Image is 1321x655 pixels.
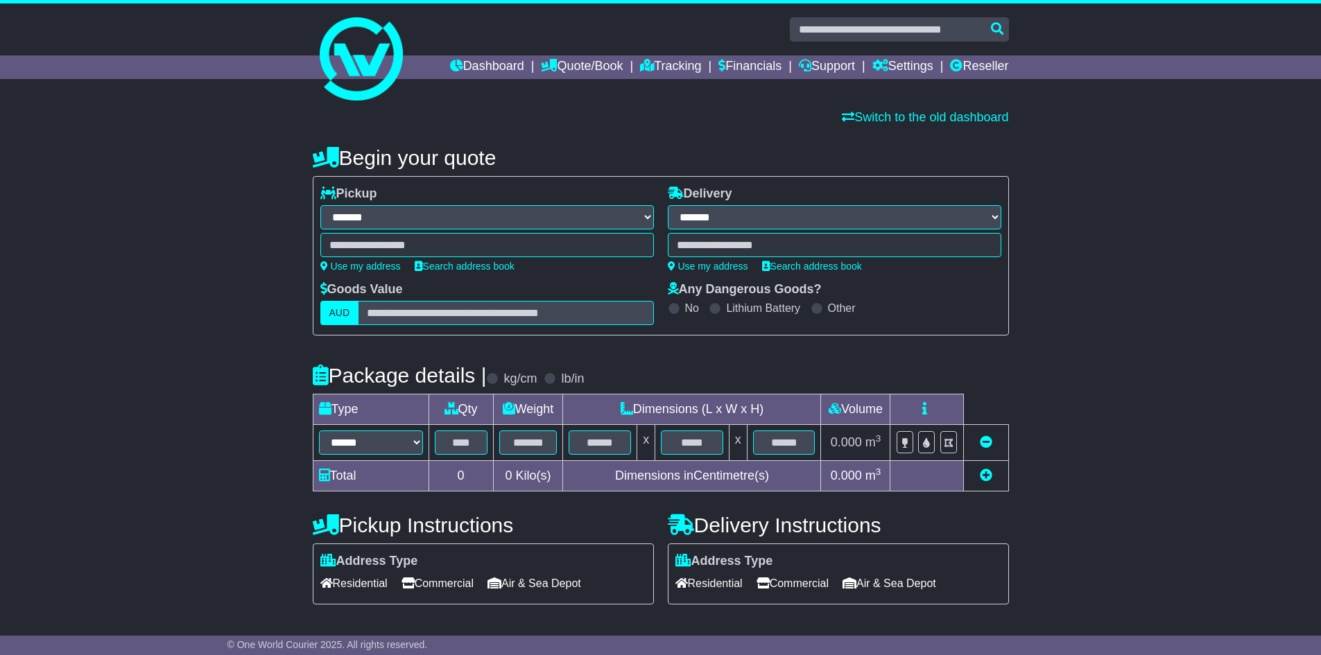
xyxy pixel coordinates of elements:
[675,554,773,569] label: Address Type
[718,55,782,79] a: Financials
[637,425,655,461] td: x
[313,461,429,491] td: Total
[831,435,862,449] span: 0.000
[685,302,699,315] label: No
[872,55,933,79] a: Settings
[503,372,537,387] label: kg/cm
[842,110,1008,124] a: Switch to the old dashboard
[980,469,992,482] a: Add new item
[313,514,654,536] h4: Pickup Instructions
[843,573,936,594] span: Air & Sea Depot
[640,55,701,79] a: Tracking
[402,573,474,594] span: Commercial
[320,186,377,202] label: Pickup
[561,372,584,387] label: lb/in
[320,573,388,594] span: Residential
[313,394,429,425] td: Type
[227,639,428,650] span: © One World Courier 2025. All rights reserved.
[429,394,493,425] td: Qty
[563,461,821,491] td: Dimensions in Centimetre(s)
[668,186,732,202] label: Delivery
[320,261,401,272] a: Use my address
[865,469,881,482] span: m
[762,261,862,272] a: Search address book
[876,433,881,444] sup: 3
[450,55,524,79] a: Dashboard
[541,55,623,79] a: Quote/Book
[831,469,862,482] span: 0.000
[668,282,822,297] label: Any Dangerous Goods?
[487,573,581,594] span: Air & Sea Depot
[821,394,890,425] td: Volume
[757,573,829,594] span: Commercial
[675,573,743,594] span: Residential
[313,146,1009,169] h4: Begin your quote
[415,261,515,272] a: Search address book
[493,394,563,425] td: Weight
[865,435,881,449] span: m
[313,364,487,387] h4: Package details |
[828,302,856,315] label: Other
[505,469,512,482] span: 0
[950,55,1008,79] a: Reseller
[726,302,800,315] label: Lithium Battery
[320,282,403,297] label: Goods Value
[320,554,418,569] label: Address Type
[876,466,881,477] sup: 3
[563,394,821,425] td: Dimensions (L x W x H)
[320,301,359,325] label: AUD
[729,425,747,461] td: x
[980,435,992,449] a: Remove this item
[668,261,748,272] a: Use my address
[493,461,563,491] td: Kilo(s)
[799,55,855,79] a: Support
[429,461,493,491] td: 0
[668,514,1009,536] h4: Delivery Instructions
